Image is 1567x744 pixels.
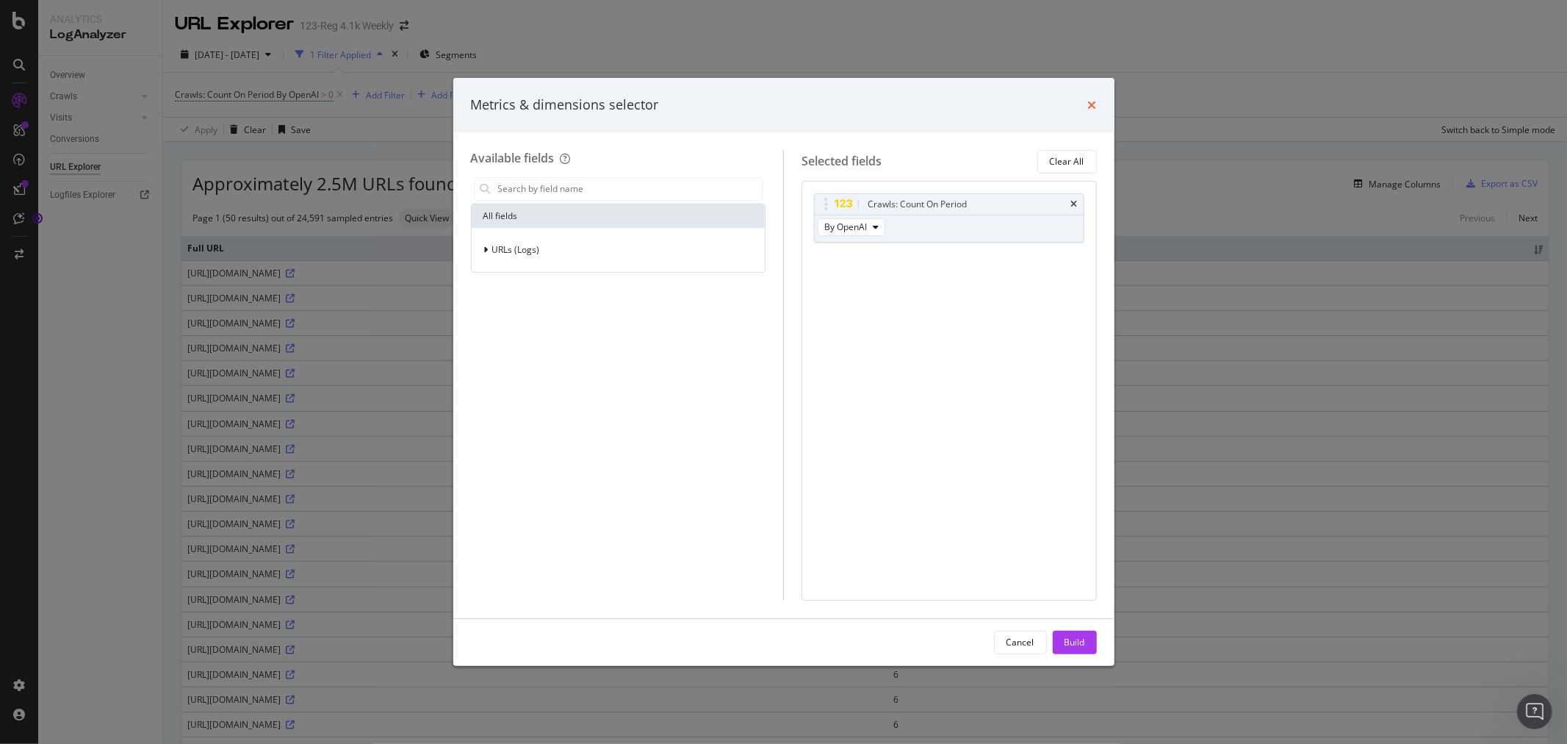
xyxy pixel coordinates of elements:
div: Crawls: Count On Period [868,197,967,212]
div: All fields [472,204,766,228]
input: Search by field name [497,178,763,200]
button: Cancel [994,631,1047,654]
span: By OpenAI [824,221,867,233]
button: Clear All [1037,150,1097,174]
div: Available fields [471,150,555,166]
div: Cancel [1006,636,1034,648]
div: Metrics & dimensions selector [471,96,659,115]
div: times [1088,96,1097,115]
div: Crawls: Count On PeriodtimesBy OpenAI [814,193,1084,243]
div: Build [1065,636,1085,648]
button: By OpenAI [818,218,885,236]
div: Selected fields [801,153,882,170]
div: Clear All [1050,155,1084,168]
div: times [1071,200,1078,209]
button: Build [1053,631,1097,654]
span: URLs (Logs) [492,243,540,256]
div: modal [453,78,1114,666]
iframe: Intercom live chat [1517,694,1552,729]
